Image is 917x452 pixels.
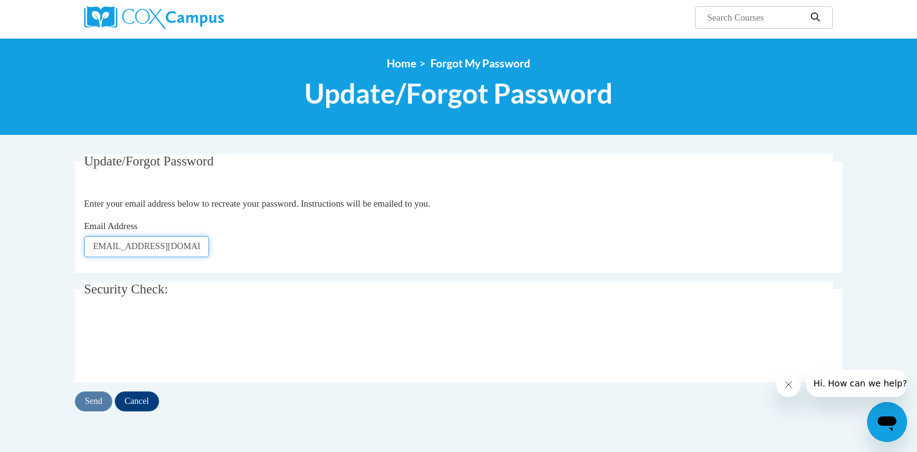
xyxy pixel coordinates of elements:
[806,10,825,25] button: Search
[84,318,274,366] iframe: reCAPTCHA
[84,6,224,29] img: Cox Campus
[84,6,321,29] a: Cox Campus
[84,199,430,209] span: Enter your email address below to recreate your password. Instructions will be emailed to you.
[84,221,138,231] span: Email Address
[706,10,806,25] input: Search Courses
[115,391,159,411] input: Cancel
[84,236,209,257] input: Email
[430,57,530,70] span: Forgot My Password
[304,77,613,110] span: Update/Forgot Password
[84,154,214,169] span: Update/Forgot Password
[806,370,907,397] iframe: Message from company
[867,402,907,442] iframe: Button to launch messaging window
[776,372,801,397] iframe: Close message
[84,282,168,297] span: Security Check:
[387,57,416,70] a: Home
